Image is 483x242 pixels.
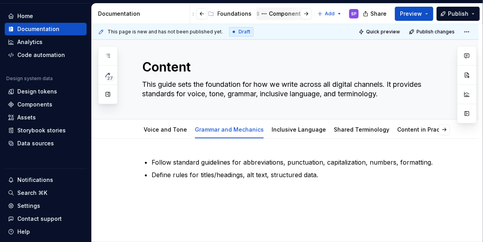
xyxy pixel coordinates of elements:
div: Data sources [17,139,54,147]
span: Draft [239,29,250,35]
div: Assets [17,114,36,121]
div: Voice and Tone [141,121,190,137]
button: Share [359,7,392,21]
span: Share [370,10,387,18]
div: Analytics [17,38,43,46]
textarea: Content [141,58,446,77]
div: Search ⌘K [17,189,47,197]
a: Foundations [205,7,255,20]
a: Grammar and Mechanics [195,126,264,133]
span: Quick preview [366,29,400,35]
button: Notifications [5,174,87,186]
div: Inclusive Language [268,121,329,137]
div: Home [17,12,33,20]
p: Follow standard guidelines for abbreviations, punctuation, capitalization, numbers, formatting. [152,158,447,167]
div: Foundations [217,10,252,18]
button: Preview [395,7,433,21]
a: Storybook stories [5,124,87,137]
div: SP [351,11,357,17]
div: Design system data [6,75,53,82]
a: Analytics [5,36,87,48]
div: Documentation [17,25,59,33]
button: Publish [437,7,480,21]
button: Add [315,8,344,19]
a: Data sources [5,137,87,150]
div: Design tokens [17,88,57,95]
button: Help [5,225,87,238]
div: Notifications [17,176,53,184]
a: Components [256,7,307,20]
button: Search ⌘K [5,187,87,199]
a: Design tokens [5,85,87,98]
button: Quick preview [356,26,403,37]
div: Shared Terminology [331,121,392,137]
a: Shared Terminology [334,126,389,133]
div: Content in Practice [394,121,453,137]
a: Components [5,98,87,111]
span: Preview [400,10,422,18]
div: Settings [17,202,40,210]
a: Content in Practice [397,126,450,133]
a: Documentation [5,23,87,35]
a: Code automation [5,49,87,61]
a: Home [5,10,87,22]
textarea: This guide sets the foundation for how we write across all digital channels. It provides standard... [141,78,446,100]
div: Help [17,228,30,236]
a: Voice and Tone [144,126,187,133]
a: Settings [5,200,87,212]
div: Storybook stories [17,126,66,134]
div: Components [17,101,52,108]
button: Publish changes [407,26,458,37]
div: Components [269,10,304,18]
div: Grammar and Mechanics [192,121,267,137]
span: Publish changes [416,29,455,35]
a: Assets [5,111,87,124]
p: Define rules for titles/headings, alt text, structured data. [152,170,447,180]
span: Add [325,11,335,17]
span: 27 [106,75,114,81]
span: This page is new and has not been published yet. [107,29,223,35]
a: Inclusive Language [272,126,326,133]
button: Contact support [5,213,87,225]
div: Code automation [17,51,65,59]
div: Contact support [17,215,62,223]
span: Publish [448,10,468,18]
div: Documentation [98,10,187,18]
